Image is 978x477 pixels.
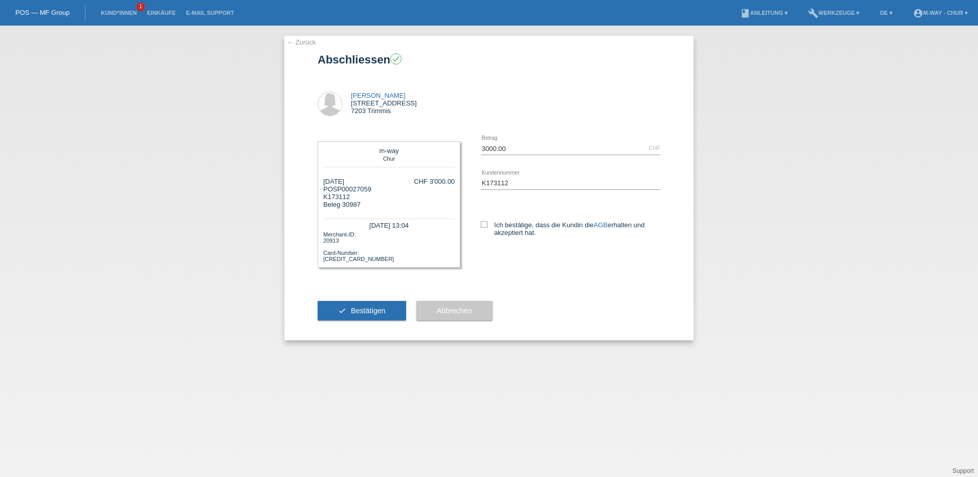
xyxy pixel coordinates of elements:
a: [PERSON_NAME] [351,92,406,99]
a: ← Zurück [287,38,316,46]
i: book [740,8,750,18]
button: check Bestätigen [318,301,406,320]
i: build [808,8,818,18]
span: 1 [137,3,145,11]
div: [DATE] POSP00027059 Beleg 30987 [323,178,371,208]
a: POS — MF Group [15,9,70,16]
div: [DATE] 13:04 [323,219,455,230]
a: E-Mail Support [181,10,239,16]
div: CHF [649,145,660,151]
a: buildWerkzeuge ▾ [803,10,865,16]
div: [STREET_ADDRESS] 7203 Trimmis [351,92,417,115]
button: Abbrechen [416,301,493,320]
div: Chur [326,155,452,162]
div: CHF 3'000.00 [414,178,455,185]
a: Kund*innen [96,10,142,16]
span: Bestätigen [351,307,386,315]
i: account_circle [913,8,923,18]
a: bookAnleitung ▾ [735,10,793,16]
span: Abbrechen [437,307,472,315]
a: AGB [594,221,608,229]
h1: Abschliessen [318,53,660,66]
div: Merchant-ID: 20913 Card-Number: [CREDIT_CARD_NUMBER] [323,230,455,262]
a: account_circlem-way - Chur ▾ [908,10,973,16]
a: Einkäufe [142,10,181,16]
a: Support [952,467,974,474]
div: m-way [326,147,452,155]
label: Ich bestätige, dass die Kundin die erhalten und akzeptiert hat. [481,221,660,236]
span: K173112 [323,193,350,201]
i: check [391,54,401,63]
a: DE ▾ [875,10,897,16]
i: check [338,307,346,315]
